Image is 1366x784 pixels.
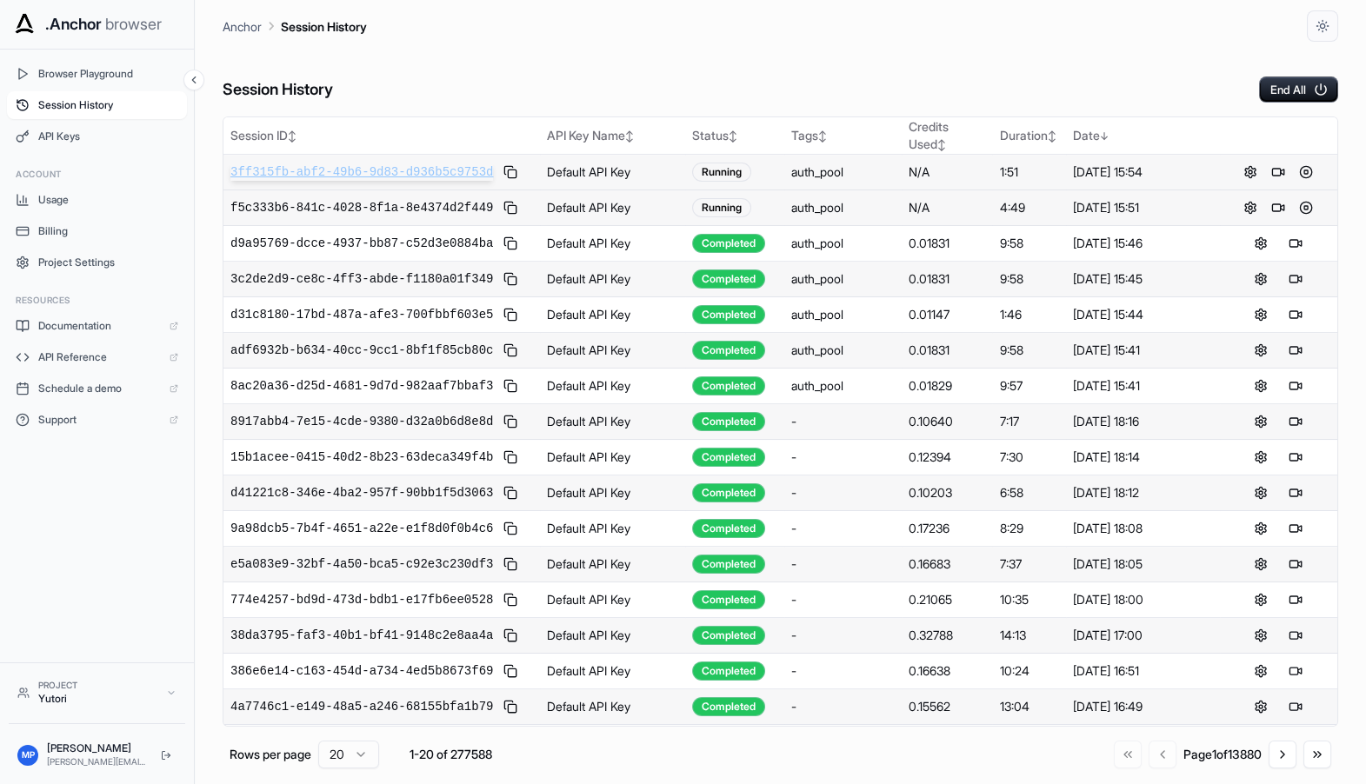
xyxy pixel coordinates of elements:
[22,748,35,761] span: MP
[909,118,985,153] div: Credits Used
[38,256,178,269] span: Project Settings
[791,555,895,573] div: -
[223,17,367,36] nav: breadcrumb
[909,698,985,715] div: 0.15562
[1073,163,1213,181] div: [DATE] 15:54
[791,627,895,644] div: -
[692,661,765,681] div: Completed
[38,319,161,333] span: Documentation
[540,440,684,475] td: Default API Key
[38,130,178,143] span: API Keys
[1073,235,1213,252] div: [DATE] 15:46
[540,618,684,654] td: Default API Key
[1073,199,1213,216] div: [DATE] 15:51
[540,725,684,761] td: Default API Key
[183,70,204,90] button: Collapse sidebar
[909,448,985,466] div: 0.12394
[156,745,177,766] button: Logout
[230,448,493,466] span: 15b1acee-0415-40d2-8b23-63deca349f4b
[692,234,765,253] div: Completed
[1073,127,1213,144] div: Date
[540,190,684,226] td: Default API Key
[1073,448,1213,466] div: [DATE] 18:14
[540,689,684,725] td: Default API Key
[692,697,765,716] div: Completed
[692,626,765,645] div: Completed
[230,627,493,644] span: 38da3795-faf3-40b1-bf41-9148c2e8aa4a
[540,226,684,262] td: Default API Key
[1047,130,1056,143] span: ↕
[407,746,494,763] div: 1-20 of 277588
[791,413,895,430] div: -
[999,342,1058,359] div: 9:58
[7,312,187,340] a: Documentation
[999,627,1058,644] div: 14:13
[909,377,985,395] div: 0.01829
[7,91,187,119] button: Session History
[223,17,262,36] p: Anchor
[540,297,684,333] td: Default API Key
[999,591,1058,608] div: 10:35
[692,376,765,395] div: Completed
[1073,662,1213,680] div: [DATE] 16:51
[1073,591,1213,608] div: [DATE] 18:00
[7,343,187,371] a: API Reference
[909,627,985,644] div: 0.32788
[791,698,895,715] div: -
[692,555,765,574] div: Completed
[791,377,843,395] div: auth_pool
[230,520,493,537] span: 9a98dcb5-7b4f-4651-a22e-e1f8d0f0b4c6
[1073,627,1213,644] div: [DATE] 17:00
[909,413,985,430] div: 0.10640
[999,520,1058,537] div: 8:29
[38,413,161,427] span: Support
[692,163,751,182] div: Running
[45,12,102,37] span: .Anchor
[230,746,311,763] p: Rows per page
[38,224,178,238] span: Billing
[288,130,297,143] span: ↕
[692,305,765,324] div: Completed
[540,511,684,547] td: Default API Key
[1073,342,1213,359] div: [DATE] 15:41
[230,306,493,323] span: d31c8180-17bd-487a-afe3-700fbbf603e5
[692,269,765,289] div: Completed
[909,235,985,252] div: 0.01831
[909,199,985,216] div: N/A
[223,77,333,103] h6: Session History
[38,679,157,692] div: Project
[791,163,843,181] div: auth_pool
[7,249,187,276] button: Project Settings
[909,163,985,181] div: N/A
[540,155,684,190] td: Default API Key
[999,127,1058,144] div: Duration
[540,582,684,618] td: Default API Key
[692,448,765,467] div: Completed
[999,662,1058,680] div: 10:24
[1073,306,1213,323] div: [DATE] 15:44
[692,519,765,538] div: Completed
[47,755,147,768] div: [PERSON_NAME][EMAIL_ADDRESS]
[692,198,751,217] div: Running
[540,547,684,582] td: Default API Key
[791,448,895,466] div: -
[7,217,187,245] button: Billing
[540,475,684,511] td: Default API Key
[692,483,765,502] div: Completed
[999,270,1058,288] div: 9:58
[1073,520,1213,537] div: [DATE] 18:08
[999,448,1058,466] div: 7:30
[1073,698,1213,715] div: [DATE] 16:49
[818,130,827,143] span: ↕
[230,127,533,144] div: Session ID
[999,484,1058,502] div: 6:58
[230,342,493,359] span: adf6932b-b634-40cc-9cc1-8bf1f85cb80c
[625,130,634,143] span: ↕
[540,333,684,369] td: Default API Key
[38,193,178,207] span: Usage
[791,306,843,323] div: auth_pool
[999,199,1058,216] div: 4:49
[230,555,493,573] span: e5a083e9-32bf-4a50-bca5-c92e3c230df3
[1073,555,1213,573] div: [DATE] 18:05
[1073,413,1213,430] div: [DATE] 18:16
